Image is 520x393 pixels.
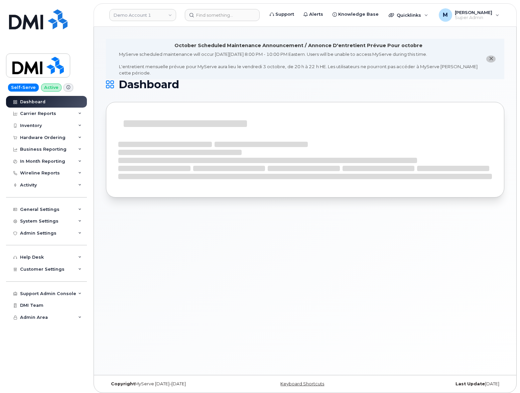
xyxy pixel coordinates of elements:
div: MyServe scheduled maintenance will occur [DATE][DATE] 8:00 PM - 10:00 PM Eastern. Users will be u... [119,51,478,76]
strong: Copyright [111,381,135,386]
strong: Last Update [456,381,485,386]
button: close notification [486,55,496,62]
span: Dashboard [119,80,179,90]
a: Keyboard Shortcuts [280,381,324,386]
div: MyServe [DATE]–[DATE] [106,381,239,387]
div: [DATE] [372,381,504,387]
div: October Scheduled Maintenance Announcement / Annonce D'entretient Prévue Pour octobre [174,42,422,49]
